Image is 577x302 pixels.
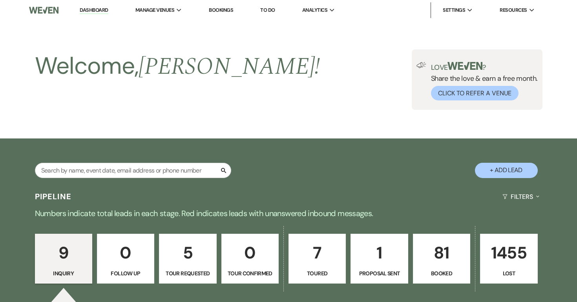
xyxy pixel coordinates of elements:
[35,163,231,178] input: Search by name, event date, email address or phone number
[35,191,72,202] h3: Pipeline
[418,240,465,266] p: 81
[302,6,327,14] span: Analytics
[35,234,92,284] a: 9Inquiry
[443,6,465,14] span: Settings
[102,269,149,278] p: Follow Up
[499,186,542,207] button: Filters
[351,234,408,284] a: 1Proposal Sent
[288,234,346,284] a: 7Toured
[209,7,233,13] a: Bookings
[447,62,482,70] img: weven-logo-green.svg
[480,234,537,284] a: 1455Lost
[431,62,538,71] p: Love ?
[97,234,154,284] a: 0Follow Up
[221,234,279,284] a: 0Tour Confirmed
[426,62,538,100] div: Share the love & earn a free month.
[40,240,87,266] p: 9
[6,207,571,220] p: Numbers indicate total leads in each stage. Red indicates leads with unanswered inbound messages.
[260,7,275,13] a: To Do
[135,6,174,14] span: Manage Venues
[418,269,465,278] p: Booked
[431,86,519,100] button: Click to Refer a Venue
[102,240,149,266] p: 0
[485,240,532,266] p: 1455
[294,240,341,266] p: 7
[416,62,426,68] img: loud-speaker-illustration.svg
[139,49,320,85] span: [PERSON_NAME] !
[80,7,108,14] a: Dashboard
[29,2,58,18] img: Weven Logo
[500,6,527,14] span: Resources
[356,269,403,278] p: Proposal Sent
[294,269,341,278] p: Toured
[40,269,87,278] p: Inquiry
[485,269,532,278] p: Lost
[356,240,403,266] p: 1
[226,240,274,266] p: 0
[226,269,274,278] p: Tour Confirmed
[159,234,216,284] a: 5Tour Requested
[475,163,538,178] button: + Add Lead
[164,269,211,278] p: Tour Requested
[413,234,470,284] a: 81Booked
[35,49,320,83] h2: Welcome,
[164,240,211,266] p: 5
